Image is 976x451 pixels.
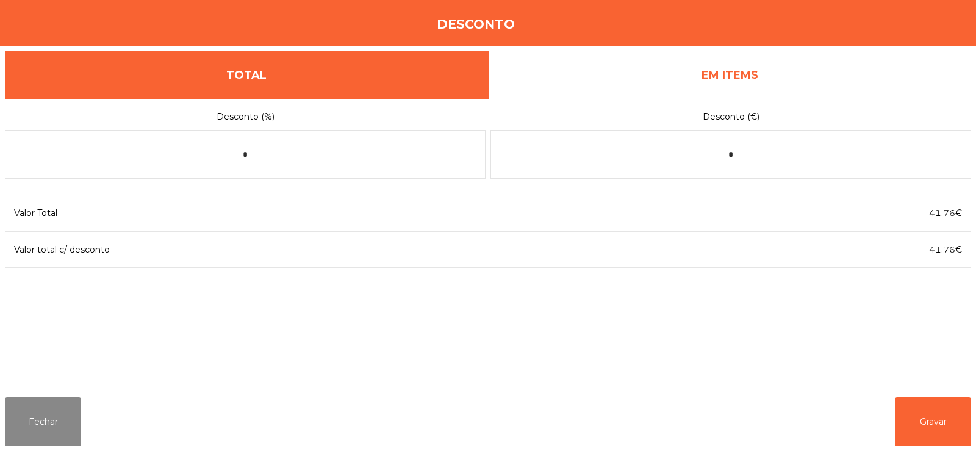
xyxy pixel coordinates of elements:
span: 41.76€ [929,207,962,218]
label: Desconto (€) [490,109,971,125]
button: Gravar [895,397,971,446]
a: TOTAL [5,51,488,99]
span: 41.76€ [929,244,962,255]
span: Valor Total [14,207,57,218]
h4: Desconto [437,15,515,34]
span: Valor total c/ desconto [14,244,110,255]
label: Desconto (%) [5,109,486,125]
button: Fechar [5,397,81,446]
a: EM ITEMS [488,51,971,99]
